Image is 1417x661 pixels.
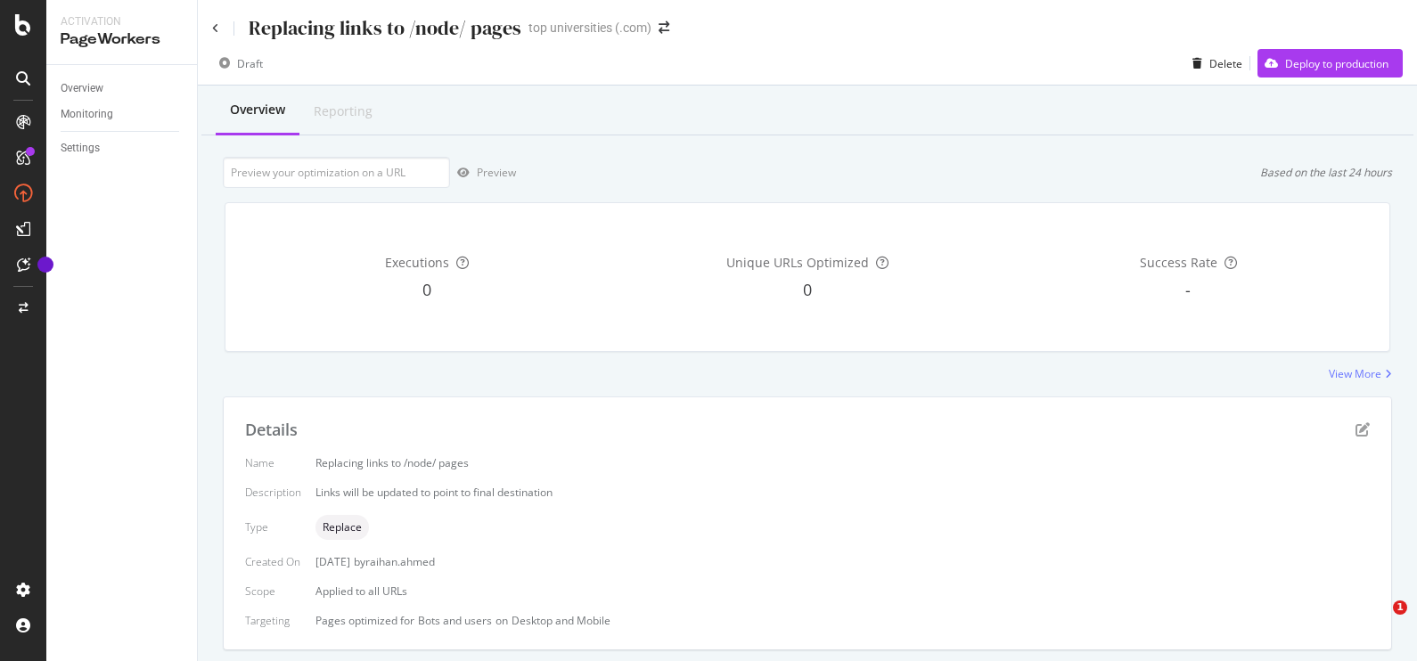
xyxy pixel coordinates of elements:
[1185,279,1191,300] span: -
[61,79,103,98] div: Overview
[223,157,450,188] input: Preview your optimization on a URL
[249,14,521,42] div: Replacing links to /node/ pages
[212,23,219,34] a: Click to go back
[314,102,373,120] div: Reporting
[659,21,669,34] div: arrow-right-arrow-left
[1393,600,1407,615] span: 1
[245,554,301,569] div: Created On
[323,522,362,533] span: Replace
[1209,56,1242,71] div: Delete
[61,14,183,29] div: Activation
[1356,600,1399,643] iframe: Intercom live chat
[422,279,431,300] span: 0
[245,519,301,535] div: Type
[37,257,53,273] div: Tooltip anchor
[237,56,263,71] div: Draft
[61,79,184,98] a: Overview
[726,254,869,271] span: Unique URLs Optimized
[230,101,285,118] div: Overview
[450,159,516,187] button: Preview
[61,105,113,124] div: Monitoring
[315,455,1370,470] div: Replacing links to /node/ pages
[385,254,449,271] span: Executions
[803,279,812,300] span: 0
[1329,366,1392,381] a: View More
[315,485,1370,500] div: Links will be updated to point to final destination
[528,19,651,37] div: top universities (.com)
[477,165,516,180] div: Preview
[1185,49,1242,78] button: Delete
[61,139,184,158] a: Settings
[245,613,301,628] div: Targeting
[61,139,100,158] div: Settings
[245,455,301,470] div: Name
[1356,422,1370,437] div: pen-to-square
[245,485,301,500] div: Description
[61,105,184,124] a: Monitoring
[512,613,610,628] div: Desktop and Mobile
[245,419,298,442] div: Details
[1140,254,1217,271] span: Success Rate
[1329,366,1381,381] div: View More
[315,515,369,540] div: neutral label
[1285,56,1388,71] div: Deploy to production
[418,613,492,628] div: Bots and users
[354,554,435,569] div: by raihan.ahmed
[61,29,183,50] div: PageWorkers
[1257,49,1403,78] button: Deploy to production
[245,455,1370,628] div: Applied to all URLs
[315,613,1370,628] div: Pages optimized for on
[1260,165,1392,180] div: Based on the last 24 hours
[315,554,1370,569] div: [DATE]
[245,583,301,599] div: Scope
